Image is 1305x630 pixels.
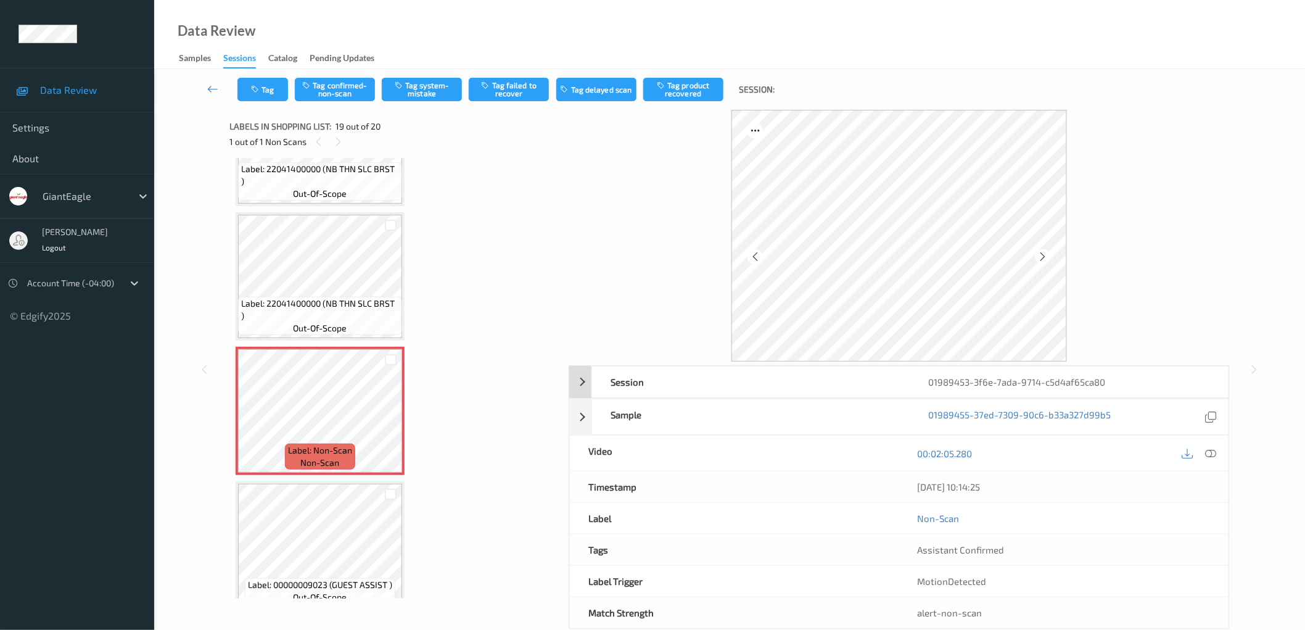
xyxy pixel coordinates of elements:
div: MotionDetected [899,566,1229,597]
a: 00:02:05.280 [918,447,973,460]
span: out-of-scope [294,188,347,200]
div: Catalog [268,52,297,67]
div: Data Review [178,25,255,37]
a: Pending Updates [310,50,387,67]
span: non-scan [301,457,340,469]
a: 01989455-37ed-7309-90c6-b33a327d99b5 [929,408,1111,425]
div: 01989453-3f6e-7ada-9714-c5d4af65ca80 [910,367,1229,397]
a: Non-Scan [918,512,960,524]
a: Catalog [268,50,310,67]
div: alert-non-scan [918,607,1210,619]
button: Tag [237,78,288,101]
div: Video [570,436,899,471]
button: Tag delayed scan [556,78,636,101]
a: Samples [179,50,223,67]
span: Session: [739,83,775,96]
div: Label [570,503,899,534]
div: Timestamp [570,471,899,502]
button: Tag failed to recover [469,78,549,101]
span: 19 out of 20 [336,120,381,133]
button: Tag confirmed-non-scan [295,78,375,101]
div: Sessions [223,52,256,68]
div: Session [592,367,910,397]
span: out-of-scope [294,591,347,603]
div: 1 out of 1 Non Scans [229,134,560,149]
span: Label: 22041400000 (NB THN SLC BRST ) [241,163,399,188]
div: Samples [179,52,211,67]
span: Label: 22041400000 (NB THN SLC BRST ) [241,297,399,322]
span: out-of-scope [294,322,347,334]
div: Session01989453-3f6e-7ada-9714-c5d4af65ca80 [569,366,1229,398]
span: Labels in shopping list: [229,120,331,133]
button: Tag product recovered [643,78,723,101]
div: Label Trigger [570,566,899,597]
div: Tags [570,534,899,565]
div: Pending Updates [310,52,374,67]
button: Tag system-mistake [382,78,462,101]
div: [DATE] 10:14:25 [918,481,1210,493]
span: Label: Non-Scan [288,444,352,457]
div: Sample [592,399,910,434]
div: Match Strength [570,597,899,628]
span: Assistant Confirmed [918,544,1005,555]
div: Sample01989455-37ed-7309-90c6-b33a327d99b5 [569,399,1229,435]
span: Label: 00000009023 (GUEST ASSIST ) [248,579,392,591]
a: Sessions [223,50,268,68]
